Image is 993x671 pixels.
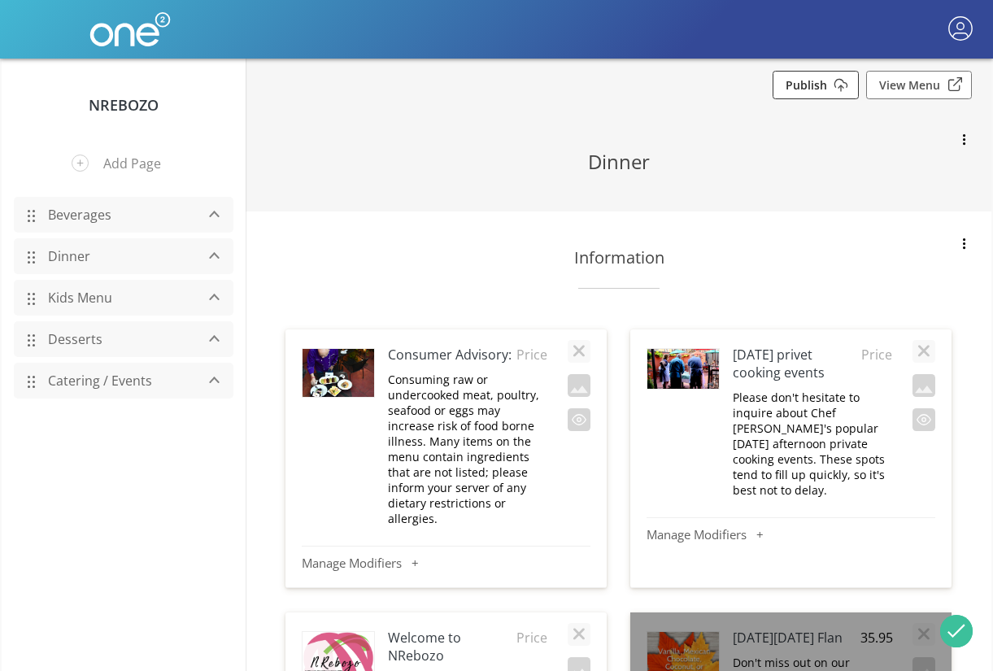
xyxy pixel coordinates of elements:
button: Manage Modifiers [647,526,935,542]
button: Exclude this item when you publish your menu [912,408,935,431]
a: Desserts [40,324,194,355]
span: Price [860,346,892,364]
a: NRebozo [89,95,159,115]
button: Exclude this item when you publish your menu [568,408,590,431]
button: Manage Modifiers [302,555,590,571]
h2: Dinner [311,148,928,175]
a: Dinner [40,241,194,272]
p: Please don't hesitate to inquire about Chef [PERSON_NAME]'s popular [DATE] afternoon private cook... [733,390,892,498]
a: Beverages [40,199,194,230]
h4: [DATE] privet cooking events [733,346,860,381]
button: Add an image to this item [568,374,590,397]
p: Consuming raw or undercooked meat, poultry, seafood or eggs may increase risk of food borne illne... [388,372,547,526]
button: Add an image to this item [912,374,935,397]
span: Price [516,629,547,647]
a: View Menu [866,71,972,99]
h3: Information [311,246,928,268]
a: Catering / Events [40,365,194,396]
a: Publish [773,71,859,99]
h4: Welcome to NRebozo [388,629,515,664]
h4: Consumer Advisory: [388,346,515,364]
span: Price [516,346,547,364]
a: Kids Menu [40,282,194,313]
img: Image Preview [303,349,374,397]
img: Image Preview [647,349,719,389]
button: Add Page [59,142,188,185]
